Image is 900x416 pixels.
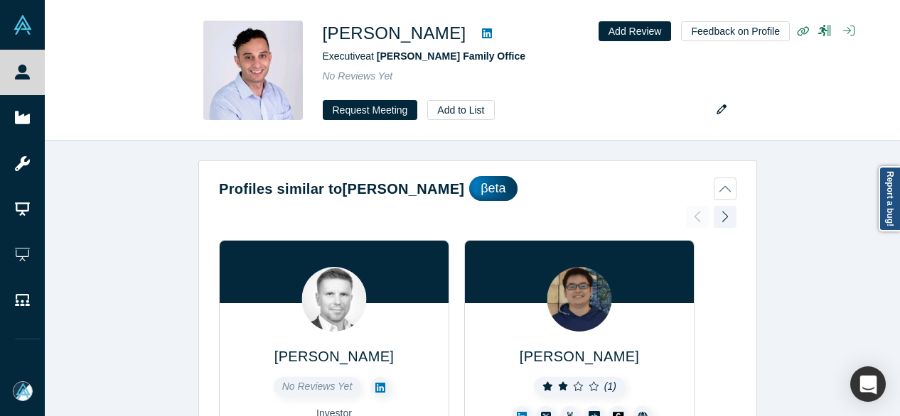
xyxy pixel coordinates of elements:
[547,267,612,332] img: Tetsuro Miyatake's Profile Image
[219,176,736,201] button: Profiles similar to[PERSON_NAME]βeta
[282,381,353,392] span: No Reviews Yet
[13,15,33,35] img: Alchemist Vault Logo
[323,21,466,46] h1: [PERSON_NAME]
[323,100,418,120] button: Request Meeting
[377,50,525,62] a: [PERSON_NAME] Family Office
[323,70,393,82] span: No Reviews Yet
[302,267,367,332] img: Vas Gorev's Profile Image
[323,50,526,62] span: Executive at
[219,178,464,199] h2: Profiles similar to [PERSON_NAME]
[520,349,639,364] a: [PERSON_NAME]
[681,21,790,41] button: Feedback on Profile
[274,349,394,364] a: [PERSON_NAME]
[203,21,303,120] img: Shahab Samimi's Profile Image
[427,100,494,120] button: Add to List
[469,176,517,201] div: βeta
[879,166,900,231] a: Report a bug!
[599,21,672,41] button: Add Review
[604,381,616,392] i: ( 1 )
[13,381,33,401] img: Mia Scott's Account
